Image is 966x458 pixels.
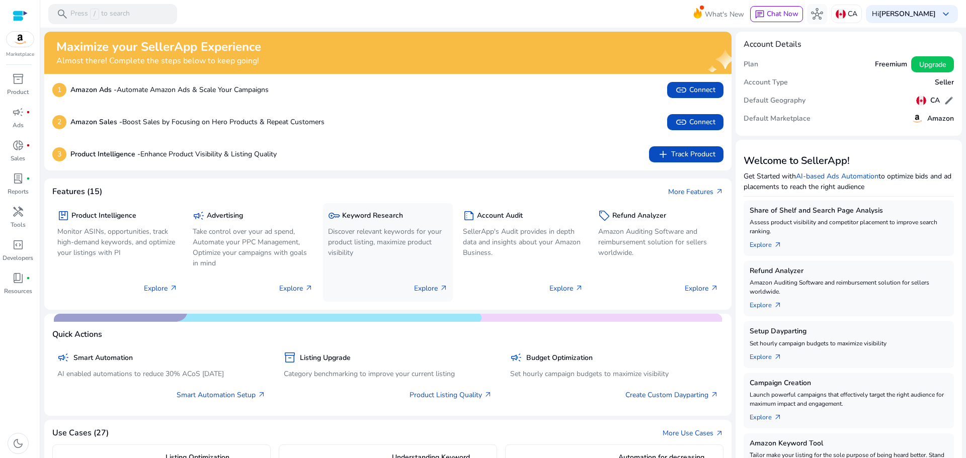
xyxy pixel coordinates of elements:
[463,226,583,258] p: SellerApp's Audit provides in depth data and insights about your Amazon Business.
[875,60,907,69] h5: Freemium
[52,115,66,129] p: 2
[750,339,948,348] p: Set hourly campaign budgets to maximize visibility
[944,96,954,106] span: edit
[750,439,948,448] h5: Amazon Keyword Tool
[70,149,277,159] p: Enhance Product Visibility & Listing Quality
[663,428,723,438] a: More Use Casesarrow_outward
[872,11,936,18] p: Hi
[12,437,24,449] span: dark_mode
[57,369,266,379] p: AI enabled automations to reduce 30% ACoS [DATE]
[170,284,178,292] span: arrow_outward
[744,78,788,87] h5: Account Type
[774,353,782,361] span: arrow_outward
[12,239,24,251] span: code_blocks
[755,10,765,20] span: chat
[744,60,758,69] h5: Plan
[750,218,948,236] p: Assess product visibility and competitor placement to improve search ranking.
[7,87,29,97] p: Product
[919,59,946,70] span: Upgrade
[177,390,266,400] a: Smart Automation Setup
[57,226,178,258] p: Monitor ASINs, opportunities, track high-demand keywords, and optimize your listings with PI
[410,390,492,400] a: Product Listing Quality
[26,143,30,147] span: fiber_manual_record
[811,8,823,20] span: hub
[649,146,723,162] button: addTrack Product
[667,114,723,130] button: linkConnect
[657,148,715,160] span: Track Product
[675,84,715,96] span: Connect
[879,9,936,19] b: [PERSON_NAME]
[463,210,475,222] span: summarize
[510,351,522,363] span: campaign
[750,296,790,310] a: Explorearrow_outward
[477,212,523,220] h5: Account Audit
[750,408,790,422] a: Explorearrow_outward
[750,267,948,276] h5: Refund Analyzer
[744,40,801,49] h4: Account Details
[668,187,723,197] a: More Featuresarrow_outward
[848,5,857,23] p: CA
[916,96,926,106] img: ca.svg
[279,283,313,294] p: Explore
[52,330,102,339] h4: Quick Actions
[26,176,30,180] span: fiber_manual_record
[52,428,109,438] h4: Use Cases (27)
[328,226,448,258] p: Discover relevant keywords for your product listing, maximize product visibility
[8,187,29,196] p: Reports
[56,56,261,66] h4: Almost there! Complete the steps below to keep going!
[750,390,948,408] p: Launch powerful campaigns that effectively target the right audience for maximum impact and engag...
[328,210,340,222] span: key
[71,212,136,220] h5: Product Intelligence
[667,82,723,98] button: linkConnect
[774,241,782,249] span: arrow_outward
[193,210,205,222] span: campaign
[26,110,30,114] span: fiber_manual_record
[6,51,34,58] p: Marketplace
[4,287,32,296] p: Resources
[57,210,69,222] span: package
[750,278,948,296] p: Amazon Auditing Software and reimbursement solution for sellers worldwide.
[144,283,178,294] p: Explore
[675,84,687,96] span: link
[715,188,723,196] span: arrow_outward
[744,155,954,167] h3: Welcome to SellerApp!
[526,354,593,362] h5: Budget Optimization
[300,354,351,362] h5: Listing Upgrade
[90,9,99,20] span: /
[484,391,492,399] span: arrow_outward
[657,148,669,160] span: add
[750,207,948,215] h5: Share of Shelf and Search Page Analysis
[612,212,666,220] h5: Refund Analyzer
[70,117,122,127] b: Amazon Sales -
[11,220,26,229] p: Tools
[744,115,811,123] h5: Default Marketplace
[935,78,954,87] h5: Seller
[911,113,923,125] img: amazon.svg
[12,206,24,218] span: handyman
[12,106,24,118] span: campaign
[750,6,803,22] button: chatChat Now
[52,147,66,161] p: 3
[549,283,583,294] p: Explore
[575,284,583,292] span: arrow_outward
[57,351,69,363] span: campaign
[12,172,24,185] span: lab_profile
[52,187,102,197] h4: Features (15)
[774,413,782,421] span: arrow_outward
[744,97,806,105] h5: Default Geography
[207,212,243,220] h5: Advertising
[625,390,718,400] a: Create Custom Dayparting
[705,6,744,23] span: What's New
[56,8,68,20] span: search
[675,116,687,128] span: link
[342,212,403,220] h5: Keyword Research
[73,354,133,362] h5: Smart Automation
[750,327,948,336] h5: Setup Dayparting
[12,73,24,85] span: inventory_2
[710,284,718,292] span: arrow_outward
[305,284,313,292] span: arrow_outward
[26,276,30,280] span: fiber_manual_record
[12,272,24,284] span: book_4
[750,379,948,388] h5: Campaign Creation
[807,4,827,24] button: hub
